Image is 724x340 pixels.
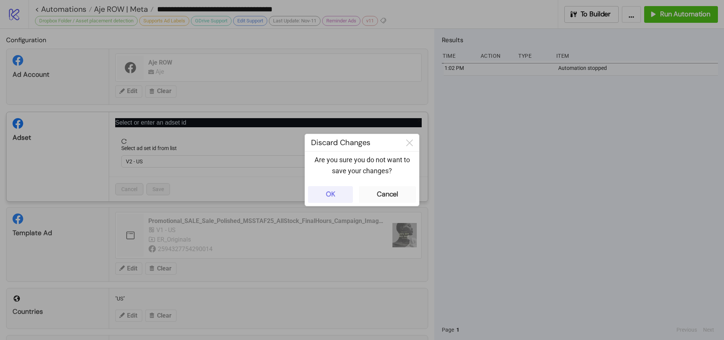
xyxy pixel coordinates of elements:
div: Cancel [377,190,398,199]
button: OK [308,186,353,203]
button: Cancel [359,186,416,203]
div: Discard Changes [305,134,400,151]
p: Are you sure you do not want to save your changes? [311,155,413,176]
div: OK [326,190,335,199]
